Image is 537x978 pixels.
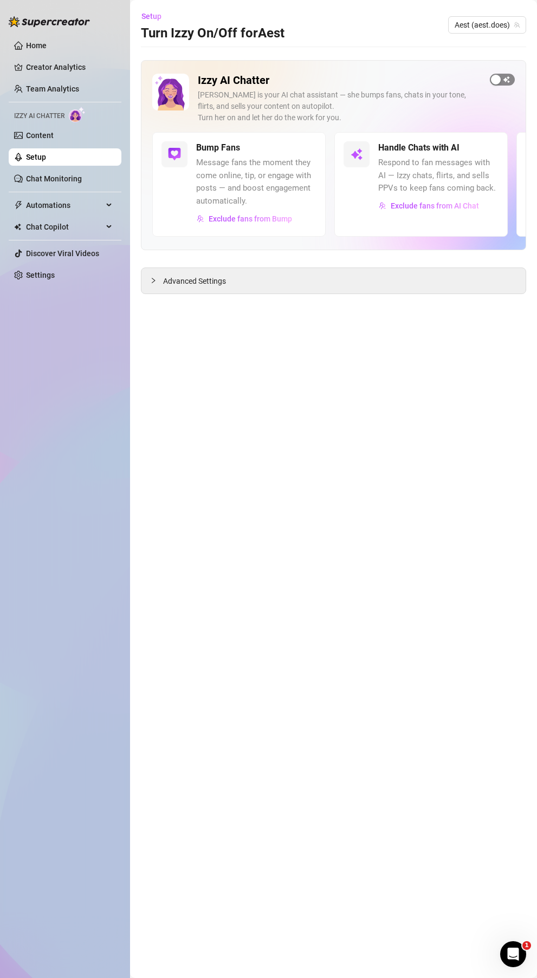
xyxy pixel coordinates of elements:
[26,218,103,236] span: Chat Copilot
[391,201,479,210] span: Exclude fans from AI Chat
[500,941,526,967] iframe: Intercom live chat
[26,41,47,50] a: Home
[141,25,284,42] h3: Turn Izzy On/Off for Aest
[141,8,170,25] button: Setup
[168,148,181,161] img: svg%3e
[198,89,481,123] div: [PERSON_NAME] is your AI chat assistant — she bumps fans, chats in your tone, flirts, and sells y...
[26,197,103,214] span: Automations
[150,277,157,284] span: collapsed
[26,249,99,258] a: Discover Viral Videos
[26,174,82,183] a: Chat Monitoring
[197,215,204,223] img: svg%3e
[378,157,499,195] span: Respond to fan messages with AI — Izzy chats, flirts, and sells PPVs to keep fans coming back.
[9,16,90,27] img: logo-BBDzfeDw.svg
[14,223,21,231] img: Chat Copilot
[522,941,531,950] span: 1
[198,74,481,87] h2: Izzy AI Chatter
[163,275,226,287] span: Advanced Settings
[14,111,64,121] span: Izzy AI Chatter
[26,131,54,140] a: Content
[455,17,520,33] span: Aest (aest.does)
[196,210,293,227] button: Exclude fans from Bump
[152,74,189,110] img: Izzy AI Chatter
[26,58,113,76] a: Creator Analytics
[350,148,363,161] img: svg%3e
[150,275,163,286] div: collapsed
[26,271,55,279] a: Settings
[26,153,46,161] a: Setup
[14,201,23,210] span: thunderbolt
[196,157,316,207] span: Message fans the moment they come online, tip, or engage with posts — and boost engagement automa...
[379,202,386,210] img: svg%3e
[69,107,86,122] img: AI Chatter
[378,197,480,214] button: Exclude fans from AI Chat
[196,141,240,154] h5: Bump Fans
[209,214,292,223] span: Exclude fans from Bump
[141,12,161,21] span: Setup
[378,141,460,154] h5: Handle Chats with AI
[26,84,79,93] a: Team Analytics
[514,22,520,28] span: team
